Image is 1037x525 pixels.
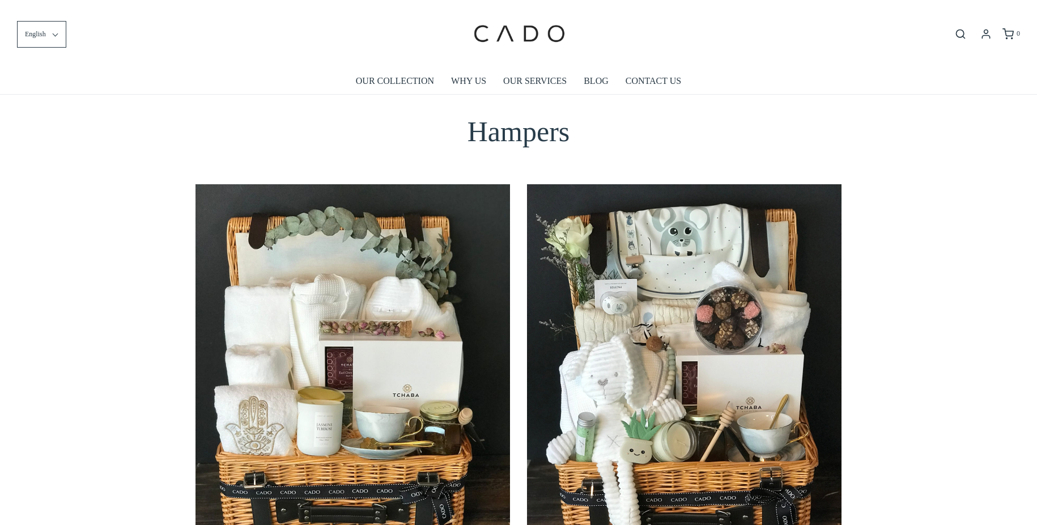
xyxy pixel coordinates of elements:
a: BLOG [584,68,609,94]
a: WHY US [451,68,486,94]
a: OUR SERVICES [503,68,567,94]
a: OUR COLLECTION [356,68,434,94]
a: 0 [1001,28,1020,40]
span: English [25,29,46,40]
span: Hampers [467,116,570,147]
img: cadogifting [470,9,567,60]
button: English [17,21,66,48]
a: CONTACT US [626,68,681,94]
button: Open search bar [950,28,971,40]
span: 0 [1017,29,1020,37]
